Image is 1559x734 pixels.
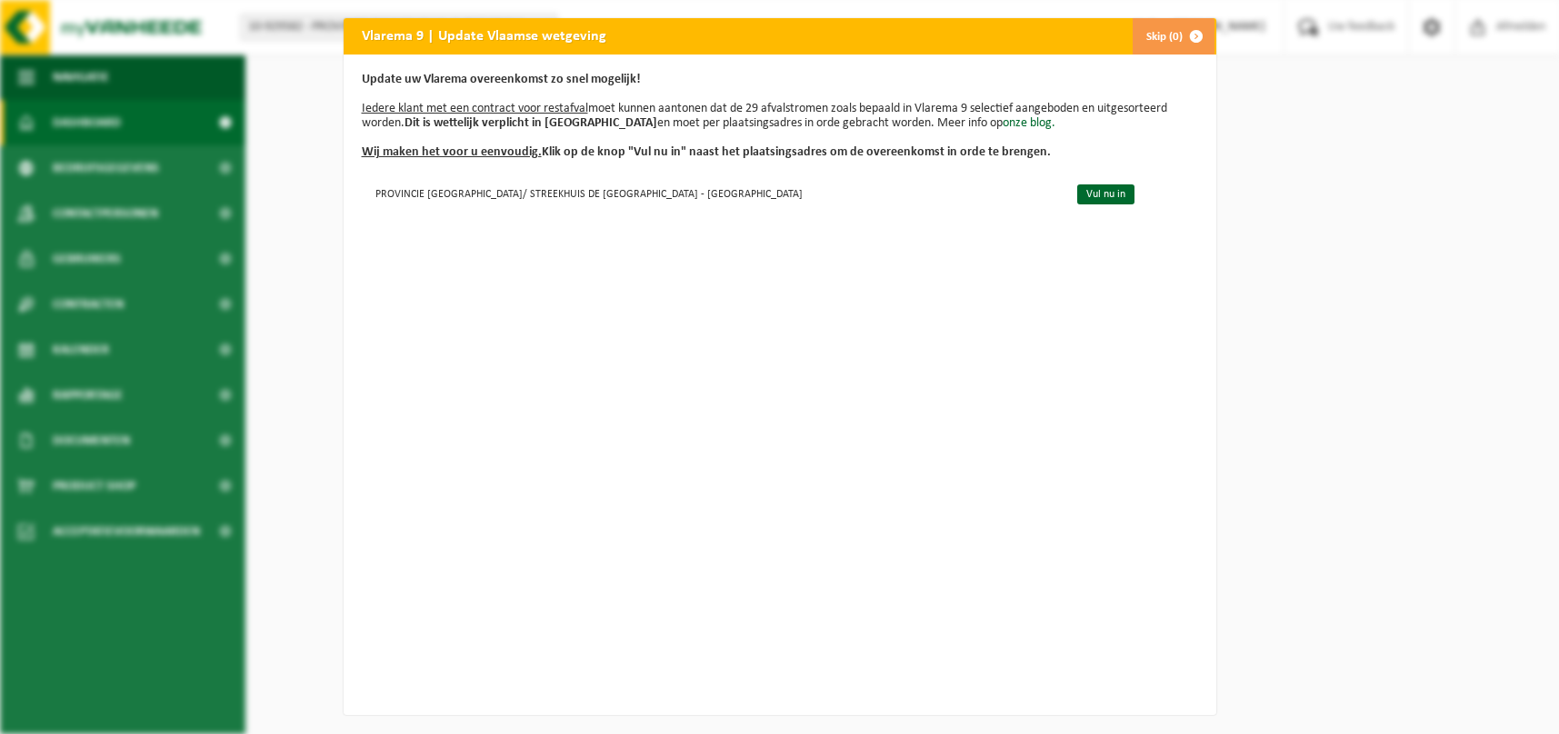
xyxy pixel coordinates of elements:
[362,102,588,115] u: Iedere klant met een contract voor restafval
[362,145,1051,159] b: Klik op de knop "Vul nu in" naast het plaatsingsadres om de overeenkomst in orde te brengen.
[362,73,641,86] b: Update uw Vlarema overeenkomst zo snel mogelijk!
[362,178,1063,208] td: PROVINCIE [GEOGRAPHIC_DATA]/ STREEKHUIS DE [GEOGRAPHIC_DATA] - [GEOGRAPHIC_DATA]
[362,73,1198,160] p: moet kunnen aantonen dat de 29 afvalstromen zoals bepaald in Vlarema 9 selectief aangeboden en ui...
[362,145,542,159] u: Wij maken het voor u eenvoudig.
[1132,18,1214,55] button: Skip (0)
[405,116,657,130] b: Dit is wettelijk verplicht in [GEOGRAPHIC_DATA]
[344,18,625,53] h2: Vlarema 9 | Update Vlaamse wetgeving
[1003,116,1055,130] a: onze blog.
[1077,184,1134,204] a: Vul nu in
